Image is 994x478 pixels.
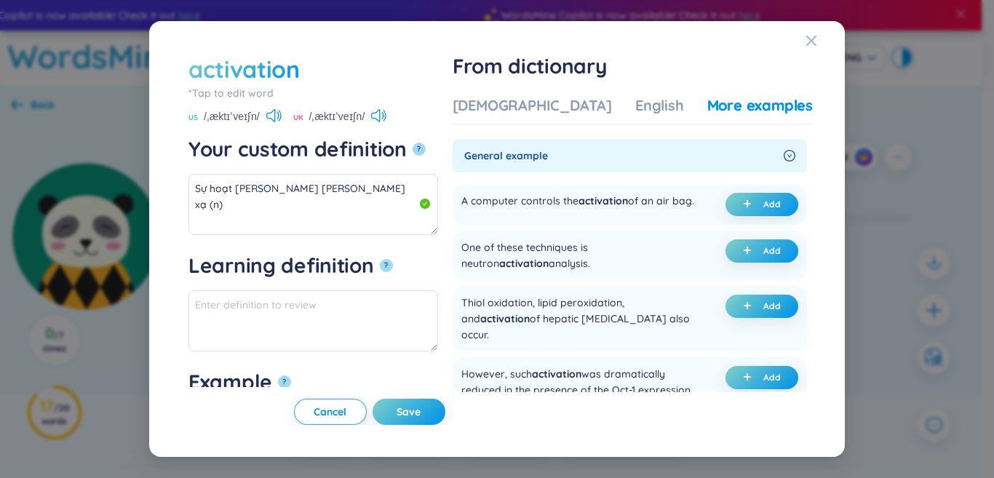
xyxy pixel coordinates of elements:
[188,136,407,162] div: Your custom definition
[532,367,581,381] span: activation
[188,53,300,85] div: activation
[373,399,445,425] button: Save
[188,252,374,279] div: Learning definition
[461,366,701,414] div: However, such was dramatically reduced in the presence of the Oct-1 expression vector.
[413,143,426,156] button: Your custom definition
[763,300,781,312] span: Add
[188,369,272,395] div: Example
[464,148,778,164] span: General example
[461,239,701,271] div: One of these techniques is neutron analysis.
[763,372,781,383] span: Add
[725,366,798,389] button: plusAdd
[461,193,694,216] div: A computer controls the of an air bag.
[309,108,365,124] span: /ˌæktɪˈveɪʃn/
[453,139,807,172] div: General example
[725,239,798,263] button: plusAdd
[204,108,260,124] span: /ˌæktɪˈveɪʃn/
[294,399,367,425] button: Cancel
[725,295,798,318] button: plusAdd
[188,85,438,101] div: *Tap to edit word
[725,193,798,216] button: plusAdd
[453,53,813,79] h1: From dictionary
[784,150,795,162] span: right-circle
[763,245,781,257] span: Add
[397,405,421,419] span: Save
[188,174,438,235] textarea: Sự hoạt [PERSON_NAME] [PERSON_NAME] xạ (n)
[743,301,758,311] span: plus
[635,95,684,116] div: English
[743,246,758,256] span: plus
[743,373,758,383] span: plus
[314,405,346,419] span: Cancel
[578,194,628,207] span: activation
[707,95,813,116] div: More examples
[461,295,701,343] div: Thiol oxidation, lipid peroxidation, and of hepatic [MEDICAL_DATA] also occur.
[278,375,291,389] button: Example
[480,312,530,325] span: activation
[293,112,303,124] span: UK
[380,259,393,272] button: Learning definition
[763,199,781,210] span: Add
[499,257,549,270] span: activation
[806,21,845,60] button: Close
[743,199,758,210] span: plus
[188,112,198,124] span: US
[453,95,612,116] div: [DEMOGRAPHIC_DATA]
